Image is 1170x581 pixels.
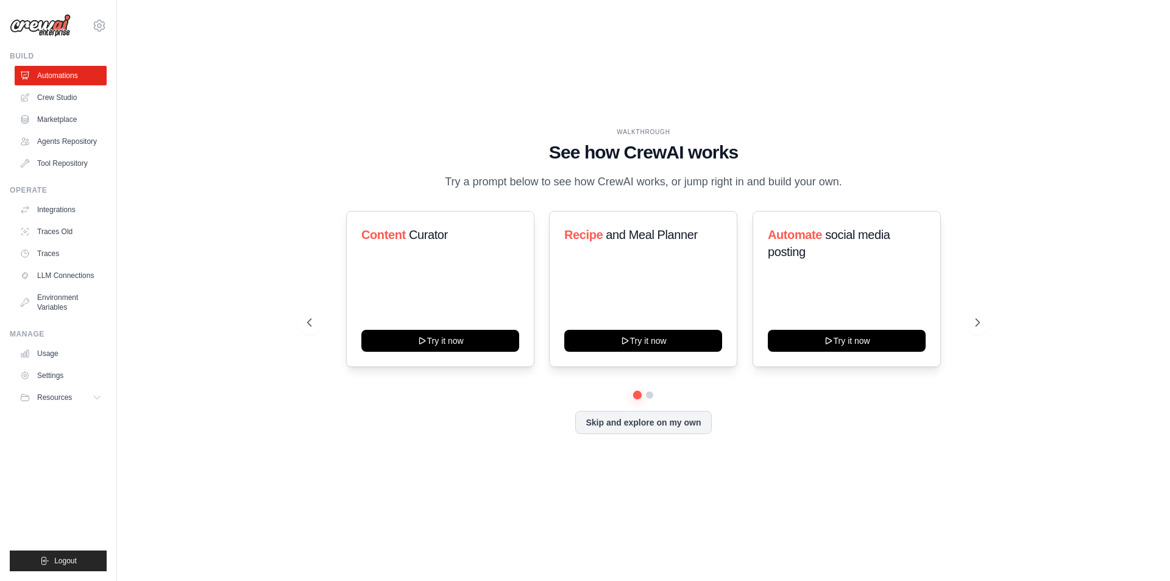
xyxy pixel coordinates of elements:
h1: See how CrewAI works [307,141,980,163]
p: Try a prompt below to see how CrewAI works, or jump right in and build your own. [439,173,848,191]
span: Logout [54,556,77,566]
button: Try it now [361,330,519,352]
span: Automate [768,228,822,241]
button: Skip and explore on my own [575,411,711,434]
button: Resources [15,388,107,407]
div: Operate [10,185,107,195]
div: Manage [10,329,107,339]
a: LLM Connections [15,266,107,285]
a: Crew Studio [15,88,107,107]
img: Logo [10,14,71,37]
span: social media posting [768,228,890,258]
a: Usage [15,344,107,363]
span: and Meal Planner [606,228,698,241]
span: Recipe [564,228,603,241]
a: Agents Repository [15,132,107,151]
a: Environment Variables [15,288,107,317]
span: Content [361,228,406,241]
a: Settings [15,366,107,385]
a: Automations [15,66,107,85]
a: Traces [15,244,107,263]
button: Try it now [564,330,722,352]
a: Marketplace [15,110,107,129]
span: Resources [37,393,72,402]
a: Traces Old [15,222,107,241]
a: Tool Repository [15,154,107,173]
button: Logout [10,551,107,571]
span: Curator [409,228,448,241]
a: Integrations [15,200,107,219]
div: Build [10,51,107,61]
button: Try it now [768,330,926,352]
div: WALKTHROUGH [307,127,980,137]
